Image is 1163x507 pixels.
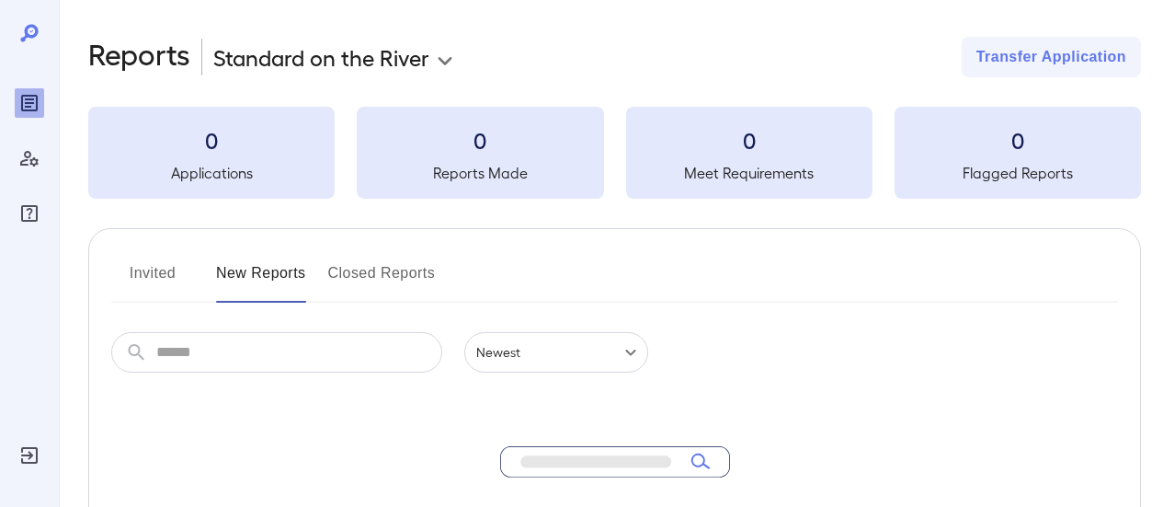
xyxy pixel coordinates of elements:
h5: Reports Made [357,162,603,184]
div: FAQ [15,199,44,228]
h5: Meet Requirements [626,162,872,184]
h3: 0 [357,125,603,155]
h2: Reports [88,37,190,77]
summary: 0Applications0Reports Made0Meet Requirements0Flagged Reports [88,107,1141,199]
h5: Applications [88,162,335,184]
button: New Reports [216,259,306,303]
div: Manage Users [15,144,44,173]
h3: 0 [895,125,1141,155]
div: Log Out [15,441,44,470]
h5: Flagged Reports [895,162,1141,184]
h3: 0 [88,125,335,155]
p: Standard on the River [213,42,429,72]
div: Reports [15,88,44,118]
button: Closed Reports [328,259,436,303]
div: Newest [464,332,648,373]
button: Transfer Application [962,37,1141,77]
h3: 0 [626,125,872,155]
button: Invited [111,259,194,303]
